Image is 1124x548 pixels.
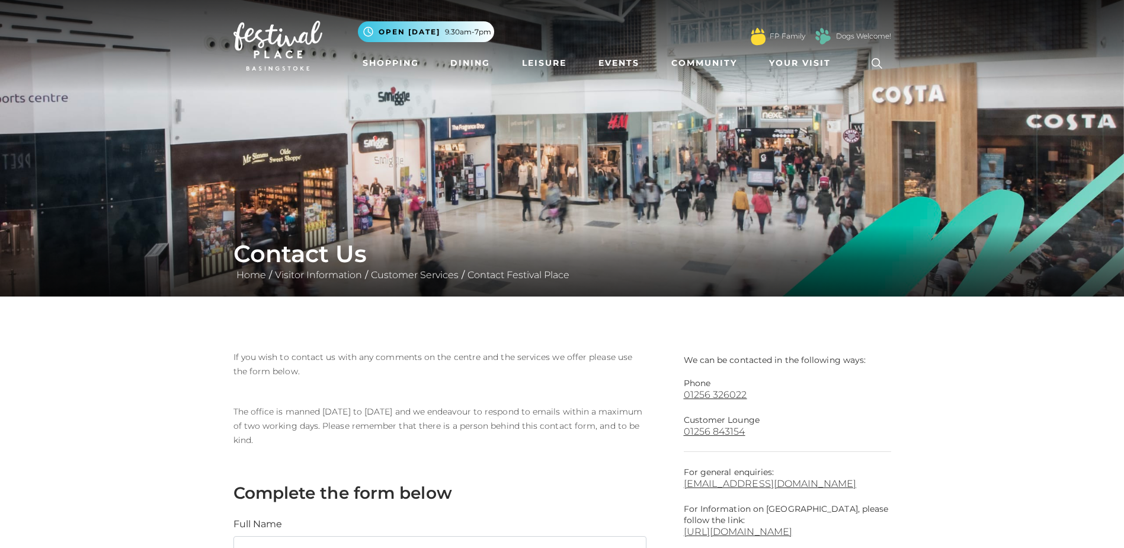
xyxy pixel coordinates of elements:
[233,269,269,281] a: Home
[764,52,841,74] a: Your Visit
[684,426,891,437] a: 01256 843154
[684,504,891,526] p: For Information on [GEOGRAPHIC_DATA], please follow the link:
[368,269,462,281] a: Customer Services
[233,350,646,378] p: If you wish to contact us with any comments on the centre and the services we offer please use th...
[684,415,891,426] p: Customer Lounge
[465,269,572,281] a: Contact Festival Place
[233,404,646,447] p: The office is manned [DATE] to [DATE] and we endeavour to respond to emails within a maximum of t...
[272,269,365,281] a: Visitor Information
[446,52,495,74] a: Dining
[233,21,322,71] img: Festival Place Logo
[225,240,900,282] div: / / /
[684,378,891,389] p: Phone
[769,57,831,69] span: Your Visit
[379,27,440,37] span: Open [DATE]
[684,478,891,489] a: [EMAIL_ADDRESS][DOMAIN_NAME]
[517,52,571,74] a: Leisure
[836,31,891,42] a: Dogs Welcome!
[233,240,891,268] h1: Contact Us
[770,31,805,42] a: FP Family
[667,52,742,74] a: Community
[358,52,424,74] a: Shopping
[684,350,891,366] p: We can be contacted in the following ways:
[684,526,793,537] a: [URL][DOMAIN_NAME]
[594,52,644,74] a: Events
[684,467,891,489] p: For general enquiries:
[233,517,282,531] label: Full Name
[445,27,491,37] span: 9.30am-7pm
[358,21,494,42] button: Open [DATE] 9.30am-7pm
[684,389,891,400] a: 01256 326022
[233,483,646,503] h3: Complete the form below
